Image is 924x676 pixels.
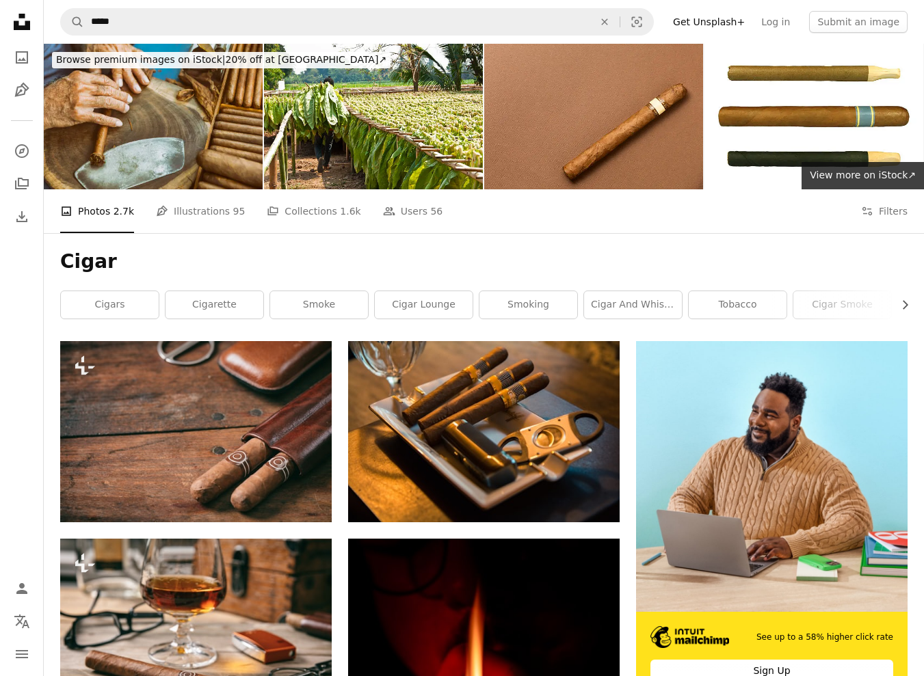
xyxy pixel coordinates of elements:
[430,204,443,219] span: 56
[60,249,908,274] h1: Cigar
[689,291,787,319] a: tobacco
[8,170,36,198] a: Collections
[8,137,36,165] a: Explore
[704,44,923,189] img: Three Cigars
[61,9,84,35] button: Search Unsplash
[264,44,483,189] img: Drying tobacco leaf.
[861,189,908,233] button: Filters
[60,8,654,36] form: Find visuals sitewide
[233,204,246,219] span: 95
[8,77,36,104] a: Illustrations
[809,11,908,33] button: Submit an image
[620,9,653,35] button: Visual search
[756,632,893,643] span: See up to a 58% higher click rate
[665,11,753,33] a: Get Unsplash+
[893,291,908,319] button: scroll list to the right
[484,44,703,189] img: Cigar
[810,170,916,180] span: View more on iStock ↗
[802,162,924,189] a: View more on iStock↗
[590,9,620,35] button: Clear
[60,425,332,437] a: Cuban cigars in a leather case on wooden background, copy space
[753,11,798,33] a: Log in
[584,291,682,319] a: cigar and whiskey
[60,619,332,632] a: Cuban cigar and a glass of cognac brandy on wooden background, closeup view with details
[8,575,36,602] a: Log in / Sign up
[44,44,399,77] a: Browse premium images on iStock|20% off at [GEOGRAPHIC_DATA]↗
[348,341,620,522] img: three cigar beside cutter on ashtray
[267,189,360,233] a: Collections 1.6k
[270,291,368,319] a: smoke
[650,626,729,648] img: file-1690386555781-336d1949dad1image
[56,54,386,65] span: 20% off at [GEOGRAPHIC_DATA] ↗
[8,203,36,230] a: Download History
[375,291,473,319] a: cigar lounge
[56,54,225,65] span: Browse premium images on iStock |
[793,291,891,319] a: cigar smoke
[8,640,36,668] button: Menu
[166,291,263,319] a: cigarette
[8,608,36,635] button: Language
[61,291,159,319] a: cigars
[636,341,908,612] img: file-1722962830841-dea897b5811bimage
[340,204,360,219] span: 1.6k
[8,44,36,71] a: Photos
[44,44,263,189] img: Cuban old man manufacturing cigar with tabacco leaves
[60,341,332,522] img: Cuban cigars in a leather case on wooden background, copy space
[348,425,620,437] a: three cigar beside cutter on ashtray
[383,189,443,233] a: Users 56
[156,189,245,233] a: Illustrations 95
[479,291,577,319] a: smoking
